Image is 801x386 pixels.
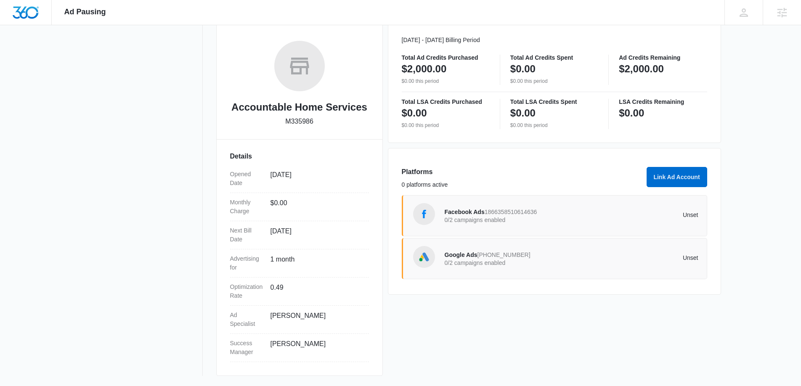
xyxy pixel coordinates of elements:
p: Total Ad Credits Purchased [402,55,490,61]
p: Total LSA Credits Spent [510,99,598,105]
h2: Accountable Home Services [231,100,367,115]
span: Google Ads [445,251,477,258]
dd: [PERSON_NAME] [271,339,362,357]
p: Ad Credits Remaining [619,55,707,61]
p: M335986 [285,116,313,127]
p: [DATE] - [DATE] Billing Period [402,36,707,45]
p: $0.00 [510,62,536,76]
div: Opened Date[DATE] [230,165,369,193]
div: Next Bill Date[DATE] [230,221,369,249]
p: $0.00 this period [510,77,598,85]
h3: Details [230,151,369,161]
dd: [PERSON_NAME] [271,311,362,328]
div: Success Manager[PERSON_NAME] [230,334,369,362]
p: $0.00 [402,106,427,120]
span: Ad Pausing [64,8,106,16]
img: Facebook Ads [418,208,430,220]
div: Ad Specialist[PERSON_NAME] [230,306,369,334]
dd: $0.00 [271,198,362,216]
a: Facebook AdsFacebook Ads18663585106146360/2 campaigns enabledUnset [402,195,707,236]
h3: Platforms [402,167,642,177]
dt: Ad Specialist [230,311,264,328]
p: Unset [571,212,698,218]
dt: Success Manager [230,339,264,357]
p: Unset [571,255,698,261]
p: Total LSA Credits Purchased [402,99,490,105]
p: 0/2 campaigns enabled [445,217,572,223]
p: 0 platforms active [402,180,642,189]
p: $0.00 this period [402,77,490,85]
dd: 1 month [271,254,362,272]
p: $2,000.00 [402,62,447,76]
div: Advertising for1 month [230,249,369,278]
p: LSA Credits Remaining [619,99,707,105]
p: 0/2 campaigns enabled [445,260,572,266]
div: Monthly Charge$0.00 [230,193,369,221]
dd: 0.49 [271,283,362,300]
a: Google AdsGoogle Ads[PHONE_NUMBER]0/2 campaigns enabledUnset [402,238,707,279]
p: $2,000.00 [619,62,664,76]
dd: [DATE] [271,170,362,188]
div: Optimization Rate0.49 [230,278,369,306]
dt: Optimization Rate [230,283,264,300]
dt: Monthly Charge [230,198,264,216]
span: 1866358510614636 [485,209,537,215]
p: $0.00 this period [402,122,490,129]
dd: [DATE] [271,226,362,244]
dt: Opened Date [230,170,264,188]
p: $0.00 [510,106,536,120]
dt: Next Bill Date [230,226,264,244]
span: [PHONE_NUMBER] [477,251,530,258]
dt: Advertising for [230,254,264,272]
p: $0.00 this period [510,122,598,129]
button: Link Ad Account [647,167,707,187]
p: Total Ad Credits Spent [510,55,598,61]
img: Google Ads [418,251,430,263]
p: $0.00 [619,106,644,120]
span: Facebook Ads [445,209,485,215]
